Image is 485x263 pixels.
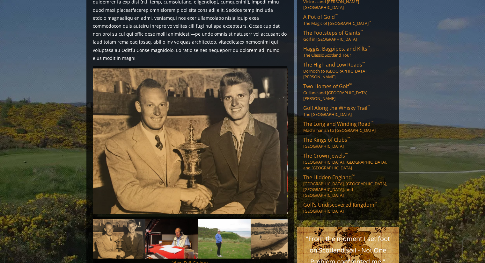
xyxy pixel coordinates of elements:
[360,29,363,34] sup: ™
[303,104,393,117] a: Golf Along the Whisky Trail™The [GEOGRAPHIC_DATA]
[303,61,393,80] a: The High and Low Roads™Dornoch to [GEOGRAPHIC_DATA][PERSON_NAME]
[345,152,348,157] sup: ™
[303,45,393,58] a: Haggis, Bagpipes, and Kilts™The Classic Scotland Tour
[303,61,365,68] span: The High and Low Roads
[303,104,370,111] span: Golf Along the Whisky Trail
[303,29,393,42] a: The Footsteps of Giants™Golf in [GEOGRAPHIC_DATA]
[335,13,338,18] sup: ™
[303,83,352,90] span: Two Homes of Golf
[303,13,338,20] span: A Pot of Gold
[369,20,371,24] sup: ™
[303,201,393,214] a: Golf’s Undiscovered Kingdom™[GEOGRAPHIC_DATA]
[303,29,363,36] span: The Footsteps of Giants
[303,120,373,127] span: The Long and Winding Road
[303,174,393,198] a: The Hidden England™[GEOGRAPHIC_DATA], [GEOGRAPHIC_DATA], [GEOGRAPHIC_DATA], and [GEOGRAPHIC_DATA]
[352,173,355,179] sup: ™
[362,60,365,66] sup: ™
[303,13,393,26] a: A Pot of Gold™The Magic of [GEOGRAPHIC_DATA]™
[347,136,350,141] sup: ™
[303,136,350,143] span: The Kings of Clubs
[303,136,393,149] a: The Kings of Clubs™[GEOGRAPHIC_DATA]
[367,104,370,109] sup: ™
[303,152,393,171] a: The Crown Jewels™[GEOGRAPHIC_DATA], [GEOGRAPHIC_DATA], and [GEOGRAPHIC_DATA]
[303,201,377,208] span: Golf’s Undiscovered Kingdom
[367,45,370,50] sup: ™
[303,45,370,52] span: Haggis, Bagpipes, and Kilts
[303,152,348,159] span: The Crown Jewels
[303,120,393,133] a: The Long and Winding Road™Machrihanish to [GEOGRAPHIC_DATA]
[303,174,355,181] span: The Hidden England
[303,83,393,101] a: Two Homes of Golf™Gullane and [GEOGRAPHIC_DATA][PERSON_NAME]
[371,120,373,125] sup: ™
[374,201,377,206] sup: ™
[349,82,352,88] sup: ™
